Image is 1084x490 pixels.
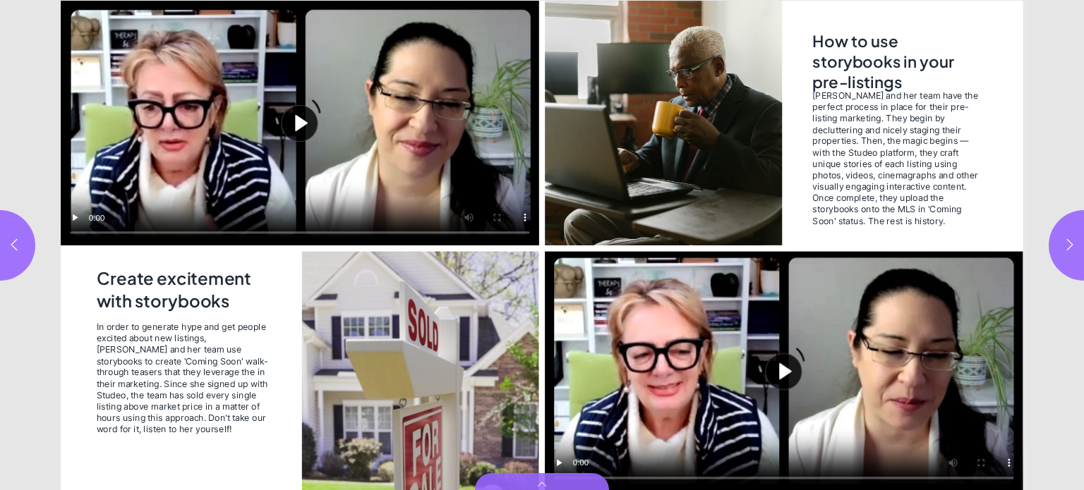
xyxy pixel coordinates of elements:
[812,30,987,80] h2: How to use storybooks in your pre-listings
[812,90,984,226] span: [PERSON_NAME] and her team have the perfect process in place for their pre-listing marketing. The...
[97,321,275,434] span: In order to generate hype and get people excited about new listings, [PERSON_NAME] and her team u...
[97,267,277,312] h2: Create excitement with storybooks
